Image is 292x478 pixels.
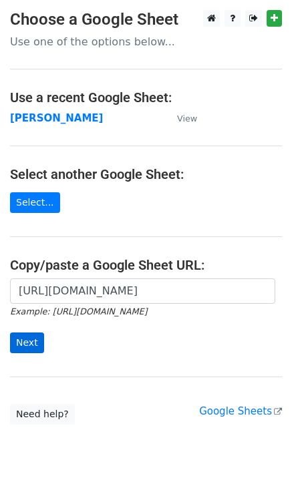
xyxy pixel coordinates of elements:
[10,112,103,124] a: [PERSON_NAME]
[10,192,60,213] a: Select...
[10,257,282,273] h4: Copy/paste a Google Sheet URL:
[177,113,197,124] small: View
[199,405,282,417] a: Google Sheets
[10,332,44,353] input: Next
[10,35,282,49] p: Use one of the options below...
[10,10,282,29] h3: Choose a Google Sheet
[10,278,275,304] input: Paste your Google Sheet URL here
[164,112,197,124] a: View
[10,306,147,316] small: Example: [URL][DOMAIN_NAME]
[10,166,282,182] h4: Select another Google Sheet:
[10,404,75,425] a: Need help?
[10,89,282,105] h4: Use a recent Google Sheet:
